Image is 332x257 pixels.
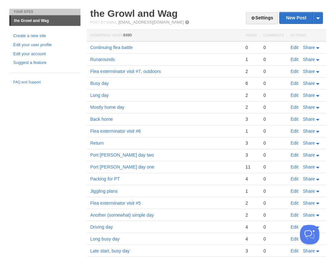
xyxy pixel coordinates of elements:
div: 0 [263,200,284,206]
span: Share [303,93,315,98]
iframe: Help Scout Beacon - Open [300,225,319,244]
div: 0 [263,45,284,50]
div: 0 [263,236,284,242]
div: 0 [263,176,284,182]
a: Edit [290,81,298,86]
a: Edit [290,224,298,229]
div: 0 [263,57,284,62]
div: 2 [245,212,256,218]
a: Edit [290,140,298,146]
th: Homepage Views [87,30,242,42]
div: 0 [263,188,284,194]
a: Port [PERSON_NAME] day one [90,164,154,170]
div: 3 [245,152,256,158]
div: 1 [245,128,256,134]
a: Edit [290,164,298,170]
a: Long busy day [90,236,119,241]
div: 4 [245,224,256,230]
div: 1 [245,57,256,62]
a: Edit [290,176,298,181]
div: 0 [245,45,256,50]
a: Port [PERSON_NAME] day two [90,152,154,158]
a: Flea exterminator visit #7, outdoors [90,69,161,74]
a: Edit [290,69,298,74]
a: Edit [290,105,298,110]
a: Settings [246,12,278,24]
div: 6 [245,80,256,86]
div: 2 [245,92,256,98]
a: the Growl and Wag [11,15,80,26]
a: New Post [279,12,322,24]
a: Flea exterminator visit #5 [90,200,140,205]
a: Jiggling plans [90,188,118,193]
div: 2 [245,104,256,110]
span: Share [303,81,315,86]
span: Share [303,212,315,217]
span: Share [303,105,315,110]
span: Share [303,57,315,62]
a: Driving day [90,224,113,229]
a: Busy day [90,81,109,86]
a: Edit your account [13,51,77,57]
a: Edit [290,236,298,241]
a: FAQ and Support [13,79,77,85]
div: 0 [263,140,284,146]
div: 0 [263,80,284,86]
div: 11 [245,164,256,170]
span: Share [303,152,315,158]
li: Your Sites [9,9,80,15]
a: Return [90,140,104,146]
a: [EMAIL_ADDRESS][DOMAIN_NAME] [118,20,184,25]
div: 0 [263,104,284,110]
div: 4 [245,176,256,182]
a: Edit [290,200,298,205]
th: Comments [260,30,287,42]
a: Late start, busy day [90,248,130,253]
div: 1 [245,188,256,194]
div: 2 [245,68,256,74]
a: Edit [290,212,298,217]
div: 0 [263,152,284,158]
span: 8490 [123,33,132,37]
span: Share [303,45,315,50]
th: Actions [287,30,326,42]
a: the Growl and Wag [90,8,178,19]
th: Views [242,30,260,42]
div: 0 [263,92,284,98]
div: 0 [263,248,284,253]
a: Edit [290,93,298,98]
div: 0 [263,164,284,170]
span: Share [303,200,315,205]
a: Back home [90,117,113,122]
a: Packing for PT [90,176,120,181]
span: Share [303,188,315,193]
div: 4 [245,236,256,242]
span: Share [303,117,315,122]
a: Edit [290,117,298,122]
a: Suggest a feature [13,59,77,66]
a: Edit your user profile [13,42,77,48]
span: Share [303,248,315,253]
div: 0 [263,128,284,134]
div: 0 [263,116,284,122]
a: Edit [290,128,298,134]
span: Post by Email [90,20,117,24]
div: 2 [245,200,256,206]
div: 0 [263,68,284,74]
a: Flea exterminator visit #6 [90,128,140,134]
span: Share [303,224,315,229]
div: 0 [263,212,284,218]
a: Edit [290,152,298,158]
a: Runarounds [90,57,115,62]
div: 3 [245,248,256,253]
a: Mostly home day [90,105,124,110]
span: Share [303,69,315,74]
div: 3 [245,140,256,146]
span: Share [303,164,315,170]
span: Share [303,128,315,134]
a: Continuing flea battle [90,45,133,50]
a: Create a new site [13,33,77,39]
a: Edit [290,45,298,50]
a: Edit [290,248,298,253]
span: Share [303,140,315,146]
